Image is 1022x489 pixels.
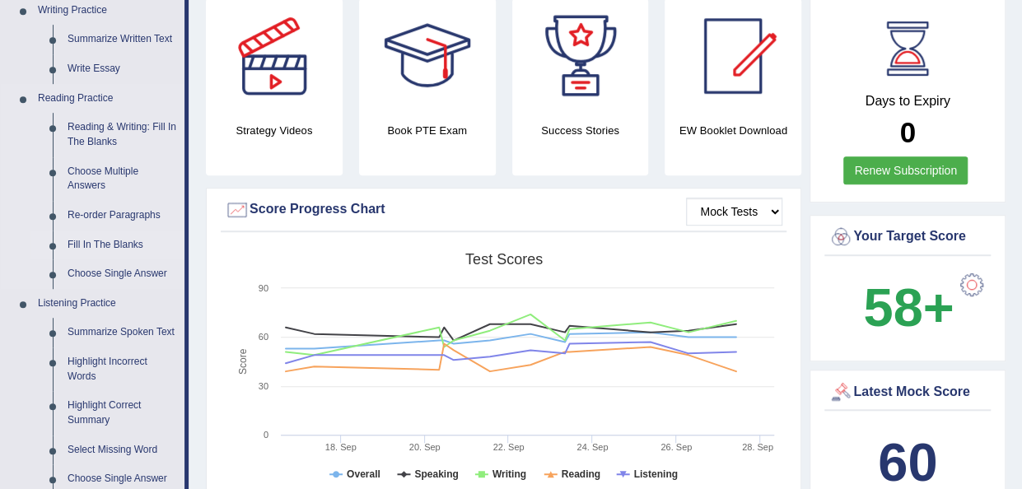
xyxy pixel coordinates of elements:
tspan: 24. Sep [576,442,608,452]
div: Latest Mock Score [828,380,987,404]
a: Choose Multiple Answers [60,157,184,201]
tspan: 22. Sep [493,442,525,452]
a: Fill In The Blanks [60,231,184,260]
text: 60 [259,332,268,342]
tspan: Test scores [465,251,543,268]
a: Highlight Correct Summary [60,391,184,435]
tspan: Overall [347,468,380,480]
tspan: Reading [562,468,600,480]
a: Summarize Spoken Text [60,318,184,347]
tspan: Speaking [414,468,458,480]
b: 0 [899,116,915,148]
a: Listening Practice [30,289,184,319]
h4: Days to Expiry [828,94,987,109]
b: 58+ [863,277,954,338]
a: Select Missing Word [60,435,184,465]
tspan: 20. Sep [409,442,441,452]
tspan: 28. Sep [742,442,773,452]
h4: Strategy Videos [206,122,343,139]
a: Reading & Writing: Fill In The Blanks [60,113,184,156]
a: Summarize Written Text [60,25,184,54]
a: Reading Practice [30,84,184,114]
text: 90 [259,283,268,293]
h4: EW Booklet Download [665,122,801,139]
div: Your Target Score [828,225,987,249]
h4: Book PTE Exam [359,122,496,139]
tspan: Score [237,348,249,375]
a: Write Essay [60,54,184,84]
text: 0 [264,430,268,440]
tspan: 18. Sep [325,442,357,452]
a: Re-order Paragraphs [60,201,184,231]
text: 30 [259,381,268,391]
h4: Success Stories [512,122,649,139]
tspan: Writing [492,468,526,480]
tspan: 26. Sep [660,442,692,452]
tspan: Listening [634,468,678,480]
div: Score Progress Chart [225,198,782,222]
a: Renew Subscription [843,156,968,184]
a: Highlight Incorrect Words [60,347,184,391]
a: Choose Single Answer [60,259,184,289]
